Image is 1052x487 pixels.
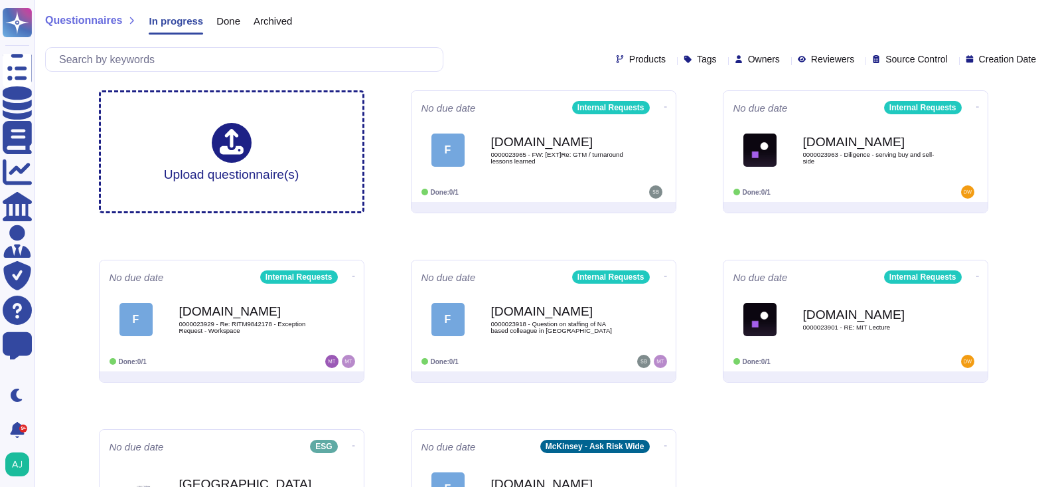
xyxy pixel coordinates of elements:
[491,151,624,164] span: 0000023965 - FW: [EXT]Re: GTM / turnaround lessons learned
[421,103,476,113] span: No due date
[743,134,777,167] img: Logo
[19,425,27,433] div: 9+
[110,272,164,282] span: No due date
[179,321,312,334] span: 0000023929 - Re: RITM9842178 - Exception Request - Workspace
[743,189,771,196] span: Done: 0/1
[431,303,465,336] div: F
[540,440,650,453] div: McKinsey - Ask Risk Wide
[431,134,465,167] div: F
[260,270,338,284] div: Internal Requests
[52,48,443,71] input: Search by keywords
[164,123,299,181] div: Upload questionnaire(s)
[572,101,650,114] div: Internal Requests
[491,321,624,334] span: 0000023918 - Question on staffing of NA based colleague in [GEOGRAPHIC_DATA]
[149,16,203,26] span: In progress
[119,358,147,365] span: Done: 0/1
[654,355,667,368] img: user
[884,270,962,284] div: Internal Requests
[748,54,780,64] span: Owners
[342,355,355,368] img: user
[254,16,292,26] span: Archived
[979,54,1036,64] span: Creation Date
[961,185,974,199] img: user
[649,185,662,199] img: user
[885,54,947,64] span: Source Control
[421,272,476,282] span: No due date
[743,358,771,365] span: Done: 0/1
[637,355,650,368] img: user
[110,442,164,452] span: No due date
[629,54,666,64] span: Products
[491,305,624,318] b: [DOMAIN_NAME]
[961,355,974,368] img: user
[697,54,717,64] span: Tags
[572,270,650,284] div: Internal Requests
[179,305,312,318] b: [DOMAIN_NAME]
[119,303,153,336] div: F
[733,103,788,113] span: No due date
[431,358,459,365] span: Done: 0/1
[431,189,459,196] span: Done: 0/1
[803,324,936,331] span: 0000023901 - RE: MIT Lecture
[421,442,476,452] span: No due date
[491,136,624,148] b: [DOMAIN_NAME]
[803,308,936,321] b: [DOMAIN_NAME]
[216,16,240,26] span: Done
[803,151,936,164] span: 0000023963 - Diligence - serving buy and sell-side
[811,54,854,64] span: Reviewers
[803,136,936,148] b: [DOMAIN_NAME]
[3,450,38,479] button: user
[743,303,777,336] img: Logo
[45,15,122,26] span: Questionnaires
[310,440,337,453] div: ESG
[5,452,29,476] img: user
[325,355,338,368] img: user
[884,101,962,114] div: Internal Requests
[733,272,788,282] span: No due date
